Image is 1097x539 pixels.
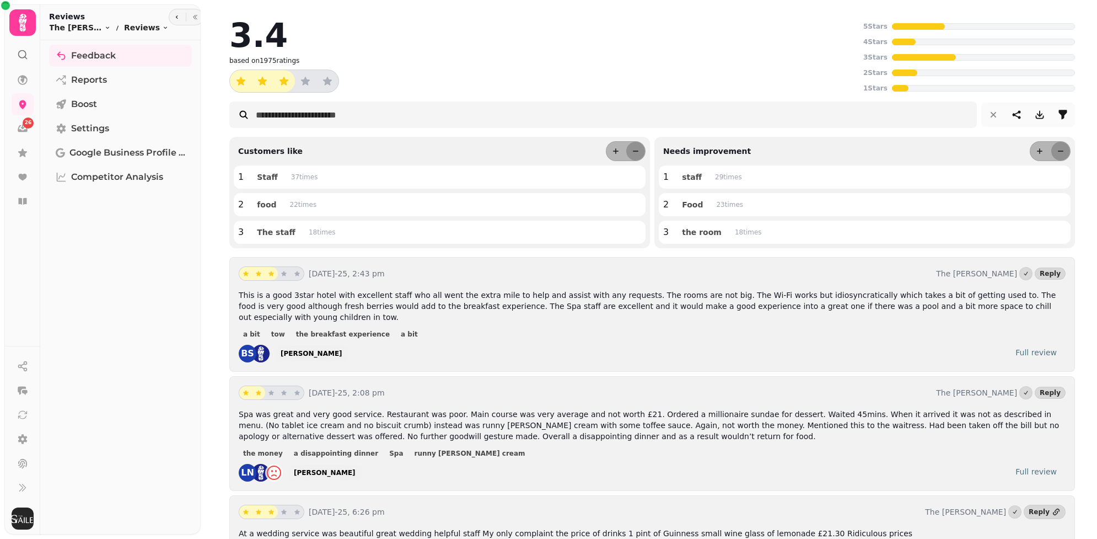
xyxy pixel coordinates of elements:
p: The [PERSON_NAME] [925,506,1006,517]
button: star [291,505,304,519]
div: Reply [1029,508,1050,516]
a: Full review [1007,345,1066,360]
h2: 3.4 [229,19,288,52]
div: Full review [1015,347,1057,358]
span: the money [243,450,283,457]
span: 26 [25,119,32,127]
button: star [265,505,278,519]
div: Full review [1015,466,1057,477]
button: a disappointing dinner [289,448,383,459]
button: star [291,267,304,280]
span: Staff [257,173,278,181]
span: The staff [257,228,295,236]
div: [PERSON_NAME] [281,349,342,358]
button: less [626,142,645,161]
button: Food [673,198,712,212]
span: Settings [71,122,109,135]
button: more [606,142,625,161]
p: [DATE]-25, 6:26 pm [309,506,921,517]
span: a bit [401,331,418,338]
button: Marked as done [1008,505,1021,519]
span: a disappointing dinner [294,450,378,457]
p: 18 time s [309,228,336,237]
p: 23 time s [716,200,743,209]
p: 3 [238,226,244,239]
p: based on 1975 ratings [229,56,299,65]
a: Google Business Profile (Beta) [49,142,192,164]
p: 1 [238,170,244,184]
p: Customers like [234,146,303,157]
button: User avatar [9,508,36,530]
button: less [1051,142,1070,161]
button: filter [1052,104,1074,126]
p: The [PERSON_NAME] [936,387,1017,398]
img: st.png [252,464,270,482]
a: [PERSON_NAME] [274,346,349,361]
p: 22 time s [290,200,317,209]
p: 1 [663,170,669,184]
p: 3 [663,226,669,239]
img: User avatar [12,508,34,530]
button: star [265,267,278,280]
p: [DATE]-25, 2:43 pm [309,268,932,279]
a: Boost [49,93,192,115]
button: staff [673,170,711,184]
span: Reply [1040,270,1061,277]
button: tow [267,329,289,340]
span: runny [PERSON_NAME] cream [415,450,525,457]
p: [DATE]-25, 2:08 pm [309,387,932,398]
button: star [252,386,265,399]
span: Spa was great and very good service. Restaurant was poor. Main course was very average and not wo... [239,410,1059,441]
p: 2 [238,198,244,211]
button: Reply [1035,387,1066,399]
a: Full review [1007,464,1066,479]
button: star [230,70,252,92]
span: This is a good 3star hotel with excellent staff who all went the extra mile to help and assist wi... [239,291,1056,322]
p: 1 Stars [863,84,888,93]
button: Reviews [124,22,169,33]
button: the room [673,225,730,239]
span: Feedback [71,49,116,62]
button: star [277,386,291,399]
p: 4 Stars [863,38,888,46]
nav: Tabs [40,40,201,535]
p: 5 Stars [863,22,888,31]
button: star [252,267,265,280]
span: The [PERSON_NAME] [49,22,102,33]
span: Reply [1040,389,1061,396]
span: Food [682,201,703,209]
button: more [1030,142,1049,161]
a: [PERSON_NAME] [287,465,362,481]
button: food [248,198,285,212]
button: runny [PERSON_NAME] cream [410,448,530,459]
a: Feedback [49,45,192,67]
span: Competitor Analysis [71,170,163,184]
button: Marked as done [1019,267,1033,280]
span: Google Business Profile (Beta) [69,146,185,159]
button: star [273,70,295,92]
button: star [294,70,316,92]
button: the money [239,448,287,459]
span: Reports [71,73,107,87]
p: 37 time s [291,173,318,182]
button: the breakfast experience [292,329,394,340]
button: star [239,505,252,519]
button: star [252,505,265,519]
div: [PERSON_NAME] [294,468,356,477]
img: st.png [252,345,270,362]
span: the breakfast experience [296,331,390,338]
span: staff [682,173,702,181]
span: tow [271,331,285,338]
button: star [251,70,273,92]
button: star [277,505,291,519]
span: At a wedding service was beautiful great wedding helpful staff My only complaint the price of dri... [239,529,912,538]
h2: Reviews [49,11,169,22]
button: a bit [239,329,265,340]
p: 2 Stars [863,68,888,77]
a: Reply [1024,505,1066,519]
span: BS [241,349,254,358]
button: Marked as done [1019,386,1033,399]
a: 26 [12,118,34,140]
button: Staff [248,170,287,184]
p: Needs improvement [659,146,751,157]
